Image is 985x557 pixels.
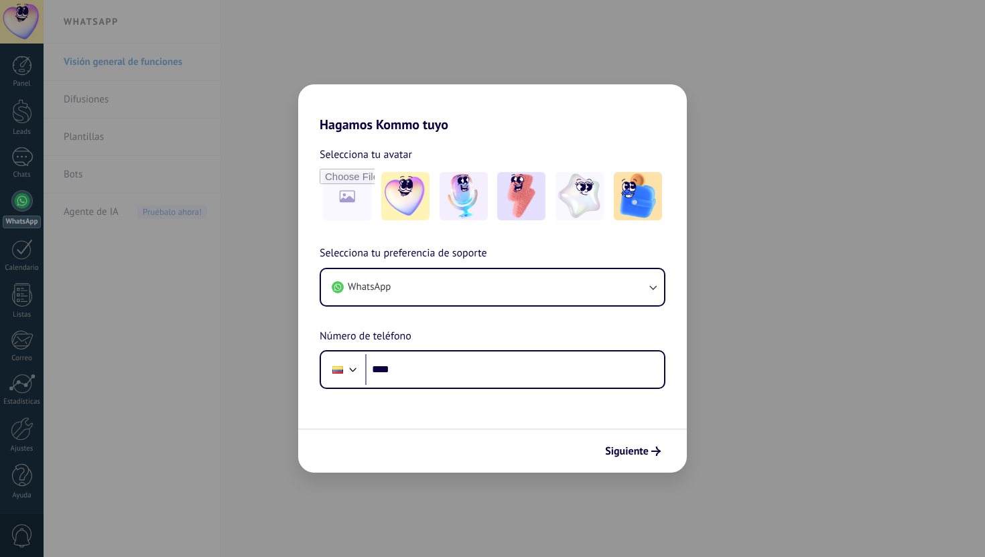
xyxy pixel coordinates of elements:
button: Siguiente [599,440,667,463]
img: -4.jpeg [555,172,604,220]
span: Siguiente [605,447,649,456]
button: WhatsApp [321,269,664,305]
span: Selecciona tu avatar [320,146,412,163]
span: Número de teléfono [320,328,411,345]
div: Ecuador: + 593 [325,355,350,384]
img: -5.jpeg [614,172,662,220]
img: -3.jpeg [497,172,545,220]
span: WhatsApp [348,281,391,294]
img: -2.jpeg [440,172,488,220]
img: -1.jpeg [381,172,430,220]
span: Selecciona tu preferencia de soporte [320,245,487,262]
h2: Hagamos Kommo tuyo [298,84,687,133]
